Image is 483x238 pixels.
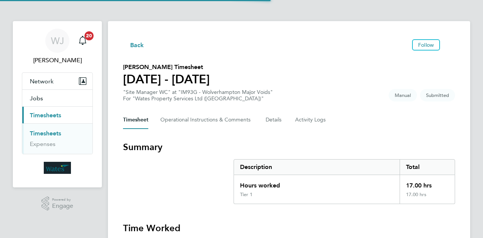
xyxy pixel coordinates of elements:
[22,73,92,89] button: Network
[123,222,455,234] h3: Time Worked
[51,36,64,46] span: WJ
[22,162,93,174] a: Go to home page
[295,111,327,129] button: Activity Logs
[123,63,210,72] h2: [PERSON_NAME] Timesheet
[22,29,93,65] a: WJ[PERSON_NAME]
[30,140,55,147] a: Expenses
[123,95,273,102] div: For "Wates Property Services Ltd ([GEOGRAPHIC_DATA])"
[130,41,144,50] span: Back
[22,107,92,123] button: Timesheets
[123,89,273,102] div: "Site Manager WC" at "IM93G - Wolverhampton Major Voids"
[52,203,73,209] span: Engage
[400,192,455,204] div: 17.00 hrs
[123,111,148,129] button: Timesheet
[389,89,417,101] span: This timesheet was manually created.
[22,56,93,65] span: Wayne Jones
[266,111,283,129] button: Details
[412,39,440,51] button: Follow
[44,162,71,174] img: wates-logo-retina.png
[30,130,61,137] a: Timesheets
[123,72,210,87] h1: [DATE] - [DATE]
[85,31,94,40] span: 20
[420,89,455,101] span: This timesheet is Submitted.
[123,141,455,153] h3: Summary
[13,21,102,187] nav: Main navigation
[400,175,455,192] div: 17.00 hrs
[30,95,43,102] span: Jobs
[75,29,90,53] a: 20
[22,90,92,106] button: Jobs
[30,112,61,119] span: Timesheets
[22,123,92,154] div: Timesheets
[52,197,73,203] span: Powered by
[234,159,455,204] div: Summary
[30,78,54,85] span: Network
[400,160,455,175] div: Total
[234,160,400,175] div: Description
[240,192,252,198] div: Tier 1
[42,197,74,211] a: Powered byEngage
[123,40,144,49] button: Back
[443,43,455,47] button: Timesheets Menu
[418,41,434,48] span: Follow
[234,175,400,192] div: Hours worked
[160,111,254,129] button: Operational Instructions & Comments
